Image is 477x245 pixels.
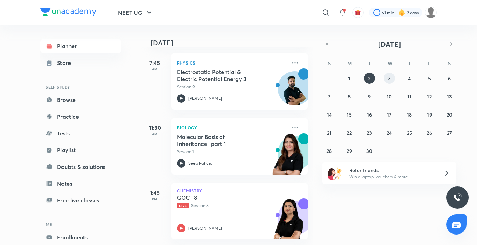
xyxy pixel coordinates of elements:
abbr: September 21, 2025 [327,129,331,136]
p: Session 9 [177,84,287,90]
abbr: September 11, 2025 [407,93,411,100]
button: September 6, 2025 [444,73,455,84]
button: September 16, 2025 [364,109,375,120]
button: September 2, 2025 [364,73,375,84]
button: September 20, 2025 [444,109,455,120]
button: September 30, 2025 [364,145,375,156]
abbr: September 25, 2025 [407,129,412,136]
button: September 14, 2025 [324,109,335,120]
p: Seep Pahuja [188,160,212,166]
abbr: September 18, 2025 [407,111,412,118]
abbr: September 22, 2025 [347,129,352,136]
button: September 10, 2025 [384,91,395,102]
h6: SELF STUDY [40,81,121,93]
abbr: Friday [428,60,431,67]
img: Priyanshu chakraborty [425,7,437,18]
p: Session 8 [177,202,287,209]
button: September 4, 2025 [404,73,415,84]
abbr: September 28, 2025 [326,148,332,154]
button: September 26, 2025 [424,127,435,138]
a: Store [40,56,121,70]
h5: Molecular Basis of Inheritance- part 1 [177,133,264,147]
p: Chemistry [177,188,302,193]
button: September 8, 2025 [344,91,355,102]
button: September 9, 2025 [364,91,375,102]
button: September 18, 2025 [404,109,415,120]
h6: Refer friends [349,166,435,174]
button: avatar [352,7,364,18]
abbr: September 1, 2025 [348,75,350,82]
button: September 19, 2025 [424,109,435,120]
a: Doubts & solutions [40,160,121,174]
h6: ME [40,218,121,230]
a: Practice [40,110,121,124]
abbr: September 5, 2025 [428,75,431,82]
abbr: Tuesday [368,60,371,67]
abbr: September 20, 2025 [447,111,452,118]
a: Browse [40,93,121,107]
abbr: September 17, 2025 [387,111,391,118]
button: September 27, 2025 [444,127,455,138]
abbr: September 29, 2025 [347,148,352,154]
p: Physics [177,59,287,67]
img: avatar [355,9,361,16]
p: Biology [177,124,287,132]
img: Avatar [278,75,311,109]
button: September 13, 2025 [444,91,455,102]
abbr: September 6, 2025 [448,75,451,82]
abbr: September 26, 2025 [427,129,432,136]
button: NEET UG [114,6,157,20]
abbr: Thursday [408,60,411,67]
abbr: September 27, 2025 [447,129,452,136]
abbr: September 9, 2025 [368,93,371,100]
abbr: Wednesday [388,60,392,67]
div: Store [57,59,75,67]
abbr: September 19, 2025 [427,111,432,118]
p: [PERSON_NAME] [188,225,222,231]
abbr: Monday [347,60,352,67]
img: ttu [453,193,462,202]
button: September 5, 2025 [424,73,435,84]
button: September 3, 2025 [384,73,395,84]
h5: GOC- 8 [177,194,264,201]
abbr: September 13, 2025 [447,93,452,100]
h5: 1:45 [141,188,169,197]
abbr: Sunday [328,60,331,67]
h5: 7:45 [141,59,169,67]
a: Playlist [40,143,121,157]
button: September 25, 2025 [404,127,415,138]
abbr: September 3, 2025 [388,75,391,82]
abbr: September 8, 2025 [348,93,351,100]
a: Planner [40,39,121,53]
button: September 12, 2025 [424,91,435,102]
abbr: Saturday [448,60,451,67]
abbr: September 10, 2025 [387,93,392,100]
h4: [DATE] [151,39,315,47]
abbr: September 2, 2025 [368,75,370,82]
p: AM [141,67,169,71]
span: Live [177,203,189,208]
button: September 21, 2025 [324,127,335,138]
a: Tests [40,126,121,140]
abbr: September 30, 2025 [366,148,372,154]
p: PM [141,197,169,201]
abbr: September 24, 2025 [387,129,392,136]
button: September 28, 2025 [324,145,335,156]
button: [DATE] [332,39,447,49]
img: referral [328,166,342,180]
abbr: September 12, 2025 [427,93,432,100]
abbr: September 23, 2025 [367,129,372,136]
button: September 7, 2025 [324,91,335,102]
abbr: September 16, 2025 [367,111,372,118]
button: September 22, 2025 [344,127,355,138]
abbr: September 4, 2025 [408,75,411,82]
button: September 15, 2025 [344,109,355,120]
abbr: September 15, 2025 [347,111,352,118]
a: Free live classes [40,193,121,207]
a: Notes [40,177,121,191]
a: Company Logo [40,8,96,18]
p: [PERSON_NAME] [188,95,222,102]
img: Company Logo [40,8,96,16]
button: September 29, 2025 [344,145,355,156]
a: Enrollments [40,230,121,244]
